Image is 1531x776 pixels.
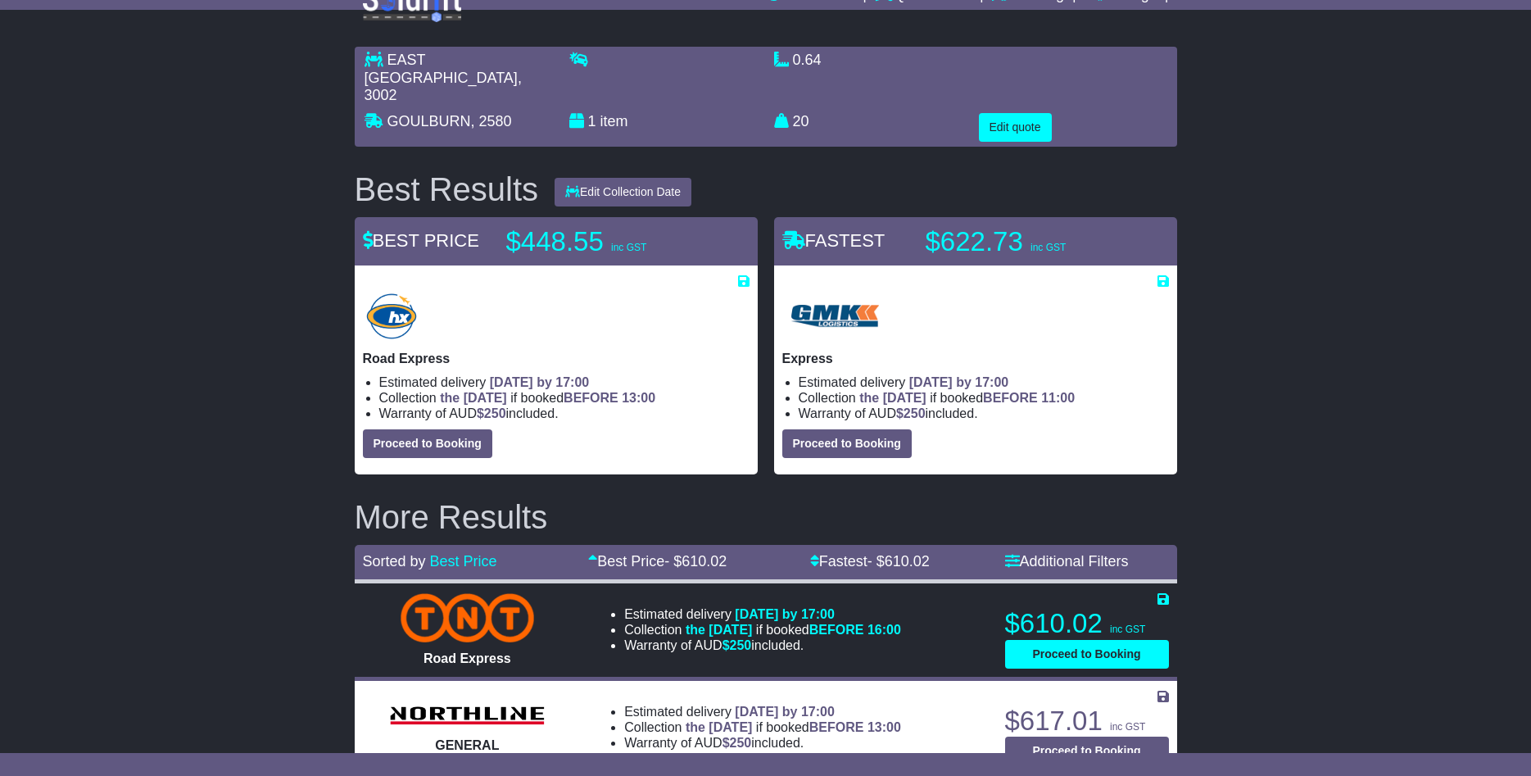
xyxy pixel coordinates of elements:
[379,390,750,406] li: Collection
[624,735,901,751] li: Warranty of AUD included.
[782,351,1169,366] p: Express
[471,113,512,129] span: , 2580
[735,607,835,621] span: [DATE] by 17:00
[1041,391,1075,405] span: 11:00
[686,720,901,734] span: if booked
[686,623,901,637] span: if booked
[624,719,901,735] li: Collection
[983,391,1038,405] span: BEFORE
[440,391,655,405] span: if booked
[686,623,752,637] span: the [DATE]
[555,178,691,206] button: Edit Collection Date
[909,375,1009,389] span: [DATE] by 17:00
[430,553,497,570] a: Best Price
[867,623,901,637] span: 16:00
[926,225,1130,258] p: $622.73
[365,52,518,86] span: EAST [GEOGRAPHIC_DATA]
[484,406,506,420] span: 250
[904,406,926,420] span: 250
[722,736,752,750] span: $
[682,553,727,570] span: 610.02
[440,391,506,405] span: the [DATE]
[799,406,1169,421] li: Warranty of AUD included.
[1030,242,1066,253] span: inc GST
[347,171,547,207] div: Best Results
[809,720,864,734] span: BEFORE
[793,113,809,129] span: 20
[1110,624,1145,635] span: inc GST
[611,242,646,253] span: inc GST
[363,429,492,458] button: Proceed to Booking
[1005,640,1169,669] button: Proceed to Booking
[782,290,887,343] img: GMK Logistics: Express
[379,406,750,421] li: Warranty of AUD included.
[979,113,1052,142] button: Edit quote
[624,606,901,622] li: Estimated delivery
[365,70,522,104] span: , 3002
[722,638,752,652] span: $
[477,406,506,420] span: $
[1005,607,1169,640] p: $610.02
[867,553,930,570] span: - $
[730,638,752,652] span: 250
[859,391,926,405] span: the [DATE]
[387,113,471,129] span: GOULBURN
[363,553,426,570] span: Sorted by
[1110,721,1145,733] span: inc GST
[664,553,727,570] span: - $
[624,638,901,653] li: Warranty of AUD included.
[896,406,926,420] span: $
[730,736,752,750] span: 250
[799,390,1169,406] li: Collection
[1005,553,1129,570] a: Additional Filters
[401,593,534,642] img: TNT Domestic: Road Express
[859,391,1075,405] span: if booked
[782,429,912,458] button: Proceed to Booking
[363,351,750,366] p: Road Express
[810,553,930,570] a: Fastest- $610.02
[624,622,901,638] li: Collection
[1005,737,1169,765] button: Proceed to Booking
[506,225,711,258] p: $448.55
[588,113,596,129] span: 1
[385,701,549,729] img: Northline Distribution: GENERAL
[600,113,628,129] span: item
[782,230,886,251] span: FASTEST
[799,374,1169,390] li: Estimated delivery
[735,705,835,719] span: [DATE] by 17:00
[435,738,499,752] span: GENERAL
[363,290,421,343] img: Hunter Express: Road Express
[588,553,727,570] a: Best Price- $610.02
[622,391,655,405] span: 13:00
[564,391,618,405] span: BEFORE
[379,374,750,390] li: Estimated delivery
[1005,705,1169,737] p: $617.01
[885,553,930,570] span: 610.02
[867,720,901,734] span: 13:00
[809,623,864,637] span: BEFORE
[686,720,752,734] span: the [DATE]
[490,375,590,389] span: [DATE] by 17:00
[363,230,479,251] span: BEST PRICE
[355,499,1177,535] h2: More Results
[624,704,901,719] li: Estimated delivery
[424,651,511,665] span: Road Express
[793,52,822,68] span: 0.64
